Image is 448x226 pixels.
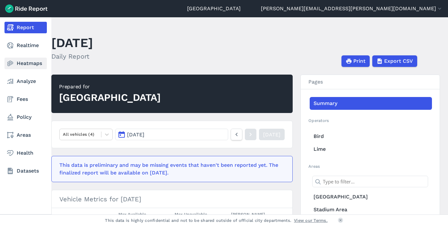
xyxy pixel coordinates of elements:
[310,97,432,110] a: Summary
[4,93,47,105] a: Fees
[127,132,144,138] span: [DATE]
[308,163,432,169] h2: Areas
[231,211,265,217] span: [PERSON_NAME]
[353,57,366,65] span: Print
[175,211,207,218] button: Max Unavailable
[4,165,47,177] a: Datasets
[310,190,432,203] a: [GEOGRAPHIC_DATA]
[310,130,432,143] a: Bird
[301,75,440,89] h3: Pages
[4,147,47,159] a: Health
[59,83,161,91] div: Prepared for
[4,111,47,123] a: Policy
[4,22,47,33] a: Report
[259,129,285,140] a: [DATE]
[59,91,161,105] div: [GEOGRAPHIC_DATA]
[372,55,417,67] button: Export CSV
[115,129,228,140] button: [DATE]
[310,143,432,156] a: Lime
[187,5,241,12] a: [GEOGRAPHIC_DATA]
[310,203,432,216] a: Stadium Area
[294,217,328,223] a: View our Terms.
[308,117,432,124] h2: Operators
[118,211,146,218] button: Max Available
[4,76,47,87] a: Analyze
[231,211,265,218] button: [PERSON_NAME]
[5,4,47,13] img: Ride Report
[4,129,47,141] a: Areas
[118,211,146,217] span: Max Available
[51,34,93,52] h1: [DATE]
[175,211,207,217] span: Max Unavailable
[341,55,370,67] button: Print
[384,57,413,65] span: Export CSV
[52,190,292,208] h3: Vehicle Metrics for [DATE]
[51,52,93,61] h2: Daily Report
[4,58,47,69] a: Heatmaps
[261,5,443,12] button: [PERSON_NAME][EMAIL_ADDRESS][PERSON_NAME][DOMAIN_NAME]
[4,40,47,51] a: Realtime
[59,161,281,177] div: This data is preliminary and may be missing events that haven't been reported yet. The finalized ...
[312,176,428,187] input: Type to filter...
